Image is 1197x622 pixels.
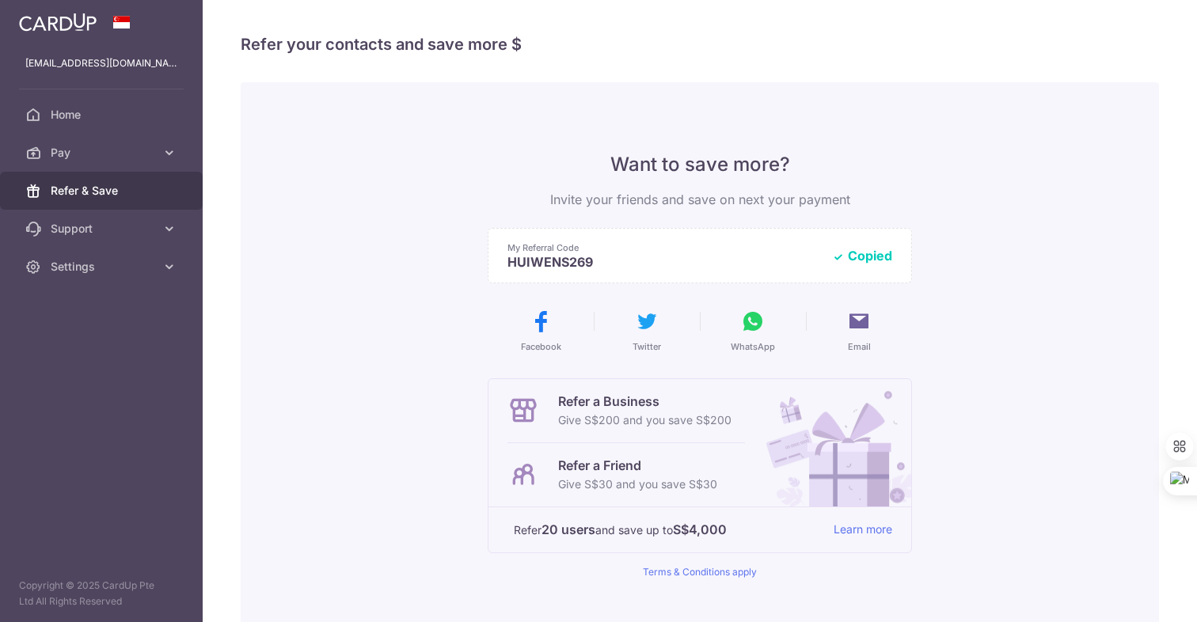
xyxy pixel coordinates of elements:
p: Refer and save up to [514,520,821,540]
span: Refer & Save [51,183,155,199]
span: WhatsApp [731,340,775,353]
button: Facebook [494,309,587,353]
button: Twitter [600,309,693,353]
h4: Refer your contacts and save more $ [241,32,1159,57]
span: Email [848,340,871,353]
p: Want to save more? [488,152,912,177]
p: My Referral Code [507,241,819,254]
button: Email [812,309,906,353]
p: Invite your friends and save on next your payment [488,190,912,209]
p: HUIWENS269 [507,254,819,270]
p: Refer a Business [558,392,731,411]
span: Twitter [633,340,661,353]
button: Copied [832,248,892,264]
strong: S$4,000 [673,520,727,539]
button: WhatsApp [706,309,800,353]
iframe: Opens a widget where you can find more information [1095,575,1181,614]
a: Terms & Conditions apply [643,566,757,578]
span: Pay [51,145,155,161]
span: Home [51,107,155,123]
span: Support [51,221,155,237]
a: Learn more [834,520,892,540]
span: Settings [51,259,155,275]
p: Refer a Friend [558,456,717,475]
span: Facebook [521,340,561,353]
strong: 20 users [541,520,595,539]
p: Give S$200 and you save S$200 [558,411,731,430]
p: [EMAIL_ADDRESS][DOMAIN_NAME] [25,55,177,71]
img: CardUp [19,13,97,32]
p: Give S$30 and you save S$30 [558,475,717,494]
img: Refer [751,379,911,506]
